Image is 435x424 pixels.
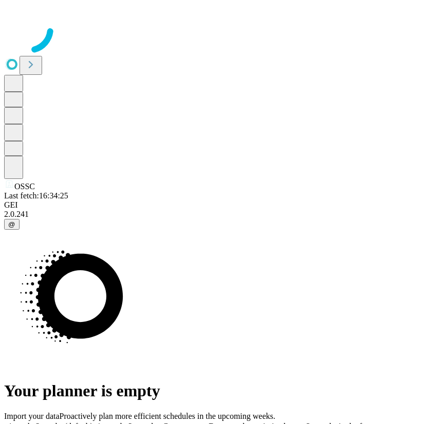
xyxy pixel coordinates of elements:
[4,412,60,420] span: Import your data
[14,182,35,191] span: OSSC
[4,219,20,230] button: @
[60,412,275,420] span: Proactively plan more efficient schedules in the upcoming weeks.
[4,191,68,200] span: Last fetch: 16:34:25
[4,210,431,219] div: 2.0.241
[4,200,431,210] div: GEI
[4,381,431,400] h1: Your planner is empty
[8,220,15,228] span: @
